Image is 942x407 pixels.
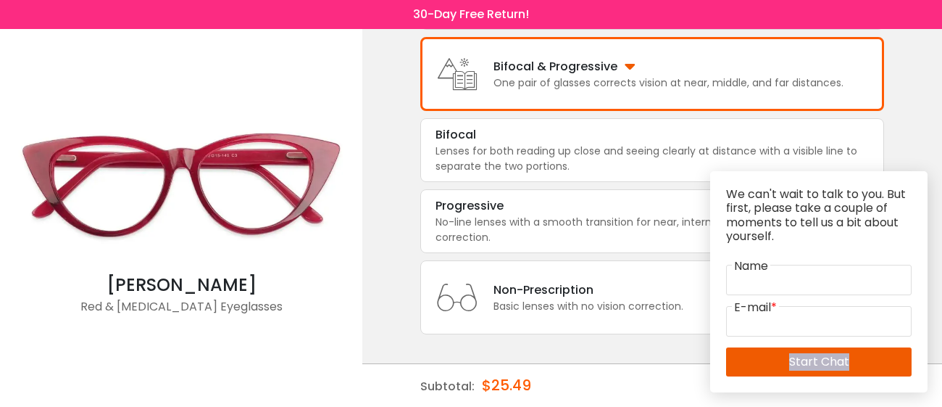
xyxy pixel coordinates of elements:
[726,187,912,243] p: We can't wait to talk to you. But first, please take a couple of moments to tell us a bit about y...
[493,281,683,299] div: Non-Prescription
[482,364,531,406] div: $25.49
[7,98,355,272] img: Red Nora - Acetate Eyeglasses
[7,298,355,327] div: Red & [MEDICAL_DATA] Eyeglasses
[435,215,869,245] div: No-line lenses with a smooth transition for near, intermediate, and far vision correction.
[435,197,504,215] div: Progressive
[435,126,476,144] div: Bifocal
[493,75,843,91] div: One pair of glasses corrects vision at near, middle, and far distances.
[7,272,355,298] div: [PERSON_NAME]
[493,299,683,314] div: Basic lenses with no vision correction.
[732,299,779,316] label: E-mail
[726,348,912,377] a: Start Chat
[435,144,869,174] div: Lenses for both reading up close and seeing clearly at distance with a visible line to separate t...
[732,258,770,275] label: Name
[493,57,843,75] div: Bifocal & Progressive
